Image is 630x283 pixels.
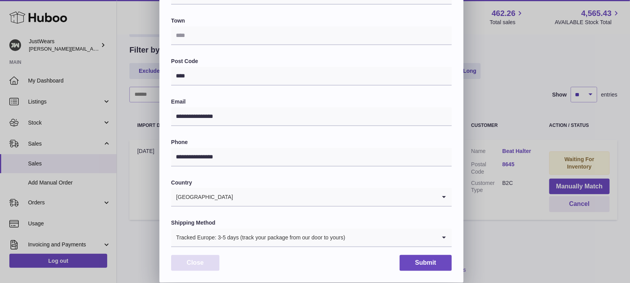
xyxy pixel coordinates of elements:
[171,139,452,146] label: Phone
[171,179,452,186] label: Country
[171,188,452,207] div: Search for option
[171,58,452,65] label: Post Code
[346,229,436,246] input: Search for option
[171,229,452,247] div: Search for option
[400,255,452,271] button: Submit
[171,229,346,246] span: Tracked Europe: 3-5 days (track your package from our door to yours)
[171,17,452,25] label: Town
[171,188,234,206] span: [GEOGRAPHIC_DATA]
[234,188,436,206] input: Search for option
[171,219,452,227] label: Shipping Method
[171,255,219,271] button: Close
[171,98,452,105] label: Email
